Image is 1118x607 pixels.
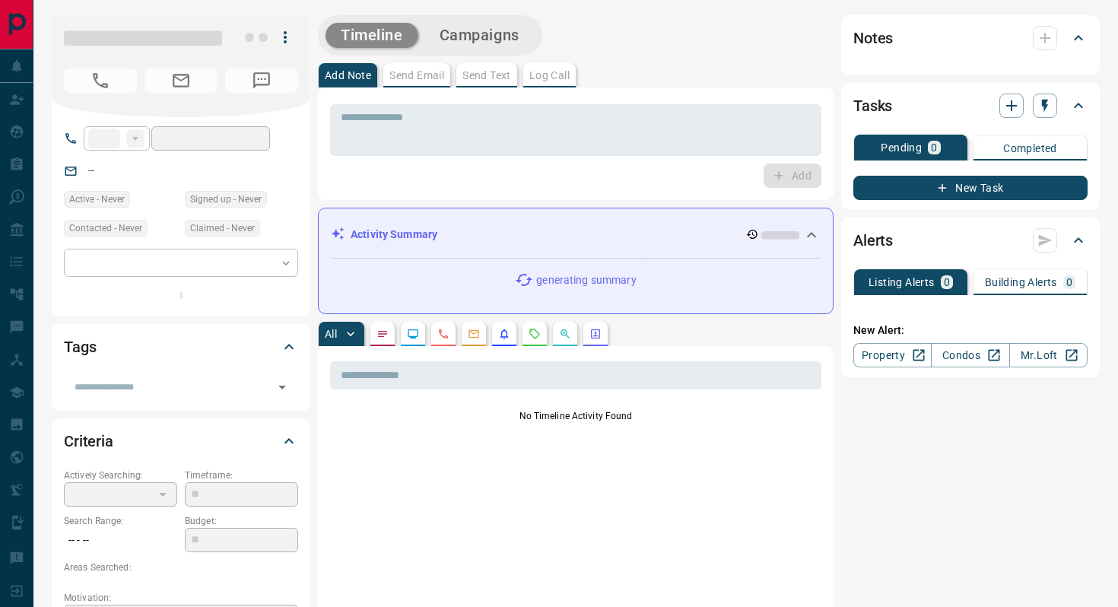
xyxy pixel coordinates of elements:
[1003,143,1057,154] p: Completed
[64,68,137,93] span: No Number
[88,164,94,176] a: --
[853,176,1088,200] button: New Task
[853,20,1088,56] div: Notes
[1066,277,1072,288] p: 0
[64,423,298,459] div: Criteria
[326,23,418,48] button: Timeline
[325,70,371,81] p: Add Note
[853,323,1088,338] p: New Alert:
[589,328,602,340] svg: Agent Actions
[69,192,125,207] span: Active - Never
[853,343,932,367] a: Property
[468,328,480,340] svg: Emails
[225,68,298,93] span: No Number
[69,221,142,236] span: Contacted - Never
[376,328,389,340] svg: Notes
[498,328,510,340] svg: Listing Alerts
[853,87,1088,124] div: Tasks
[330,409,821,423] p: No Timeline Activity Found
[881,142,922,153] p: Pending
[931,343,1009,367] a: Condos
[185,469,298,482] p: Timeframe:
[64,335,96,359] h2: Tags
[185,514,298,528] p: Budget:
[64,591,298,605] p: Motivation:
[536,272,636,288] p: generating summary
[64,469,177,482] p: Actively Searching:
[853,26,893,50] h2: Notes
[272,377,293,398] button: Open
[190,192,262,207] span: Signed up - Never
[64,329,298,365] div: Tags
[944,277,950,288] p: 0
[424,23,535,48] button: Campaigns
[64,429,113,453] h2: Criteria
[407,328,419,340] svg: Lead Browsing Activity
[190,221,255,236] span: Claimed - Never
[529,328,541,340] svg: Requests
[64,528,177,553] p: -- - --
[437,328,449,340] svg: Calls
[559,328,571,340] svg: Opportunities
[351,227,437,243] p: Activity Summary
[64,561,298,574] p: Areas Searched:
[853,94,892,118] h2: Tasks
[325,329,337,339] p: All
[64,514,177,528] p: Search Range:
[931,142,937,153] p: 0
[869,277,935,288] p: Listing Alerts
[1009,343,1088,367] a: Mr.Loft
[145,68,218,93] span: No Email
[853,222,1088,259] div: Alerts
[985,277,1057,288] p: Building Alerts
[853,228,893,253] h2: Alerts
[331,221,821,249] div: Activity Summary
